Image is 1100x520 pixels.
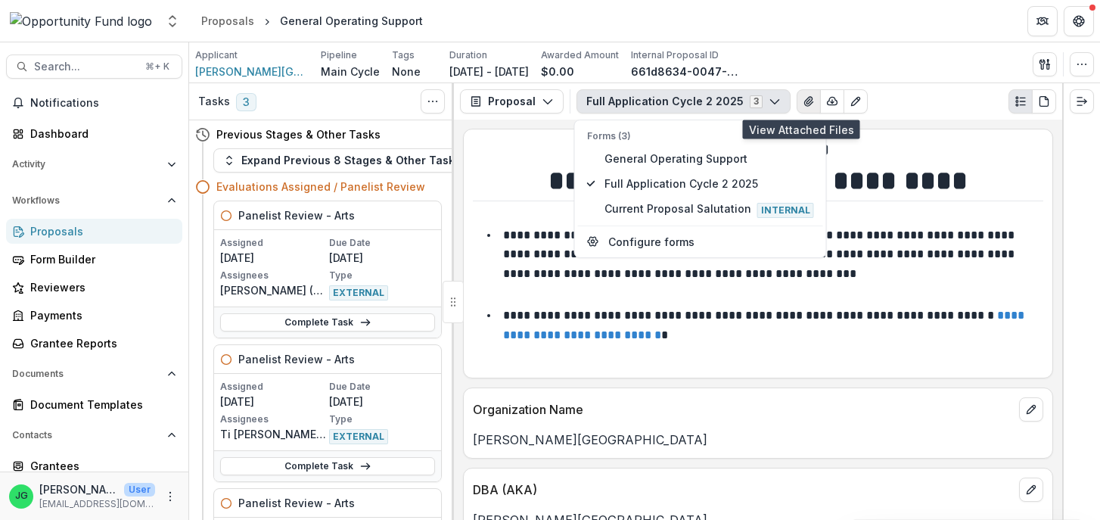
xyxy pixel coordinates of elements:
a: Complete Task [220,313,435,332]
p: Main Cycle [321,64,380,79]
a: Dashboard [6,121,182,146]
p: $0.00 [541,64,574,79]
p: Awarded Amount [541,48,619,62]
p: Assignees [220,413,326,426]
p: Assigned [220,380,326,394]
div: ⌘ + K [142,58,172,75]
span: Search... [34,61,136,73]
p: Ti [PERSON_NAME] ([DOMAIN_NAME][EMAIL_ADDRESS][DOMAIN_NAME]) [220,426,326,442]
nav: breadcrumb [195,10,429,32]
button: Get Help [1064,6,1094,36]
h4: Evaluations Assigned / Panelist Review [216,179,425,195]
button: Open entity switcher [162,6,183,36]
h3: Tasks [198,95,230,108]
p: [DATE] [329,250,435,266]
p: Due Date [329,236,435,250]
span: Full Application Cycle 2 2025 [604,176,814,191]
p: None [392,64,421,79]
p: [PERSON_NAME] ([PERSON_NAME][EMAIL_ADDRESS][DOMAIN_NAME]) [220,282,326,298]
a: Proposals [6,219,182,244]
button: Search... [6,54,182,79]
a: Grantee Reports [6,331,182,356]
a: Reviewers [6,275,182,300]
p: [DATE] - [DATE] [449,64,529,79]
div: Payments [30,307,170,323]
p: Type [329,413,435,426]
button: Notifications [6,91,182,115]
button: Open Documents [6,362,182,386]
a: [PERSON_NAME][GEOGRAPHIC_DATA] [195,64,309,79]
h5: Panelist Review - Arts [238,495,355,511]
p: 661d8634-0047-411e-aa63-5005986963ce [631,64,744,79]
button: edit [1019,397,1043,422]
p: DBA (AKA) [473,481,1013,499]
button: edit [1019,478,1043,502]
p: Assignees [220,269,326,282]
button: Open Contacts [6,423,182,447]
a: Payments [6,303,182,328]
button: Full Application Cycle 2 20253 [576,89,791,114]
span: Documents [12,369,161,379]
span: Notifications [30,97,176,110]
p: [DATE] [220,394,326,409]
p: [PERSON_NAME] [39,481,118,497]
span: Activity [12,159,161,170]
div: Jake Goodman [15,491,28,501]
p: Duration [449,48,487,62]
p: [DATE] [329,394,435,409]
a: Proposals [195,10,260,32]
button: Proposal [460,89,564,114]
span: Contacts [12,430,161,441]
div: Proposals [30,223,170,239]
div: Reviewers [30,279,170,295]
span: Current Proposal Salutation [604,201,814,217]
a: Document Templates [6,392,182,417]
button: Plaintext view [1008,89,1033,114]
p: Forms (3) [587,129,814,143]
span: Workflows [12,195,161,206]
div: General Operating Support [280,13,423,29]
p: Type [329,269,435,282]
button: Edit as form [844,89,868,114]
a: Complete Task [220,457,435,475]
span: EXTERNAL [329,429,388,444]
p: User [124,483,155,497]
p: Internal Proposal ID [631,48,719,62]
p: Pipeline [321,48,357,62]
p: [PERSON_NAME][GEOGRAPHIC_DATA] [473,431,1043,449]
h5: Panelist Review - Arts [238,207,355,223]
a: Form Builder [6,247,182,272]
button: PDF view [1032,89,1056,114]
span: EXTERNAL [329,285,388,300]
button: More [161,487,179,506]
p: Applicant [195,48,238,62]
p: Due Date [329,380,435,394]
button: Open Workflows [6,188,182,213]
span: General Operating Support [604,151,814,167]
button: Open Activity [6,152,182,176]
button: Toggle View Cancelled Tasks [421,89,445,114]
span: Internal [757,203,814,218]
button: Partners [1027,6,1058,36]
p: Assigned [220,236,326,250]
button: Expand right [1070,89,1094,114]
button: View Attached Files [797,89,821,114]
div: Form Builder [30,251,170,267]
div: Grantee Reports [30,335,170,351]
div: Document Templates [30,397,170,413]
div: Proposals [201,13,254,29]
span: 3 [236,93,256,111]
h5: Panelist Review - Arts [238,351,355,367]
h4: Previous Stages & Other Tasks [216,126,381,142]
div: Grantees [30,458,170,474]
p: [EMAIL_ADDRESS][DOMAIN_NAME] [39,497,155,511]
p: [DATE] [220,250,326,266]
a: Grantees [6,453,182,478]
p: Organization Name [473,400,1013,419]
p: Tags [392,48,415,62]
button: Expand Previous 8 Stages & Other Tasks [213,148,471,173]
img: Opportunity Fund logo [10,12,152,30]
div: Dashboard [30,126,170,142]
